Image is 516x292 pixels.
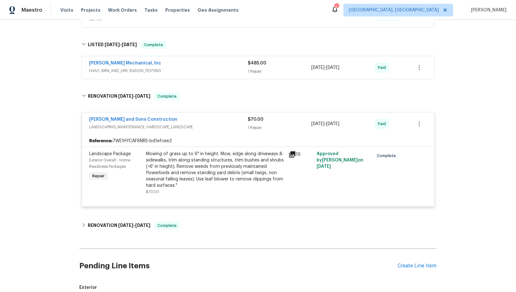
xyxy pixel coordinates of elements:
[118,94,133,98] span: [DATE]
[165,7,190,13] span: Properties
[80,251,398,281] h2: Pending Line Items
[81,7,100,13] span: Projects
[326,122,339,126] span: [DATE]
[288,151,313,158] div: 19
[88,41,137,49] h6: LISTED
[21,7,42,13] span: Maestro
[378,64,388,71] span: Paid
[80,218,437,233] div: RENOVATION [DATE]-[DATE]Complete
[398,263,437,269] div: Create Line Item
[334,4,339,10] div: 2
[80,86,437,106] div: RENOVATION [DATE]-[DATE]Complete
[89,152,131,156] span: Landscape Package
[82,135,434,147] div: 7WE1HYCAF8NR5-bd1efcee2
[135,94,150,98] span: [DATE]
[80,284,437,291] span: Exterior
[80,35,437,55] div: LISTED [DATE]-[DATE]Complete
[108,7,137,13] span: Work Orders
[311,122,325,126] span: [DATE]
[248,68,312,75] div: 1 Repair
[88,222,150,229] h6: RENOVATION
[349,7,439,13] span: [GEOGRAPHIC_DATA], [GEOGRAPHIC_DATA]
[311,65,325,70] span: [DATE]
[89,117,178,122] a: [PERSON_NAME] and Sons Construction
[377,153,398,159] span: Complete
[311,64,339,71] span: -
[118,94,150,98] span: -
[105,42,137,47] span: -
[317,152,363,169] span: Approved by [PERSON_NAME] on
[146,190,160,194] span: $70.00
[248,61,267,65] span: $485.00
[118,223,150,228] span: -
[378,121,388,127] span: Paid
[155,93,179,100] span: Complete
[141,42,166,48] span: Complete
[144,8,158,12] span: Tasks
[89,68,248,74] span: HVAC, BRN_AND_LRR, RADON_TESTING
[248,125,312,131] div: 1 Repair
[311,121,339,127] span: -
[89,61,161,65] a: [PERSON_NAME] Mechanical, Inc
[89,138,113,144] b: Reference:
[155,222,179,229] span: Complete
[326,65,339,70] span: [DATE]
[468,7,507,13] span: [PERSON_NAME]
[89,124,248,130] span: LANDSCAPING_MAINTENANCE, HARDSCAPE_LANDSCAPE
[317,164,331,169] span: [DATE]
[90,173,107,179] span: Repair
[248,117,264,122] span: $70.00
[135,223,150,228] span: [DATE]
[146,151,285,189] div: Mowing of grass up to 6" in height. Mow, edge along driveways & sidewalks, trim along standing st...
[60,7,73,13] span: Visits
[105,42,120,47] span: [DATE]
[89,158,131,168] span: Exterior Overall - Home Readiness Packages
[197,7,239,13] span: Geo Assignments
[118,223,133,228] span: [DATE]
[88,93,150,100] h6: RENOVATION
[122,42,137,47] span: [DATE]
